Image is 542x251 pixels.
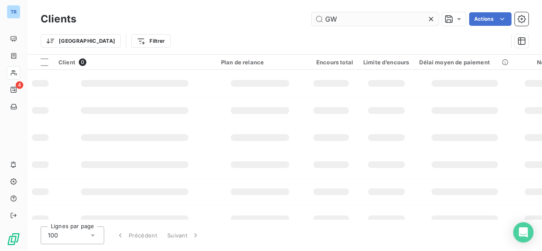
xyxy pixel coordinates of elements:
input: Rechercher [312,12,439,26]
span: 4 [16,81,23,89]
div: Limite d’encours [363,59,409,66]
div: Plan de relance [221,59,299,66]
img: Logo LeanPay [7,232,20,246]
button: Filtrer [131,34,170,48]
div: Délai moyen de paiement [419,59,510,66]
div: TR [7,5,20,19]
button: Précédent [111,226,162,244]
button: Suivant [162,226,205,244]
button: Actions [469,12,512,26]
span: Client [58,59,75,66]
button: [GEOGRAPHIC_DATA] [41,34,121,48]
div: Open Intercom Messenger [513,222,534,243]
span: 100 [48,231,58,240]
div: Encours total [309,59,353,66]
h3: Clients [41,11,76,27]
span: 0 [79,58,86,66]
